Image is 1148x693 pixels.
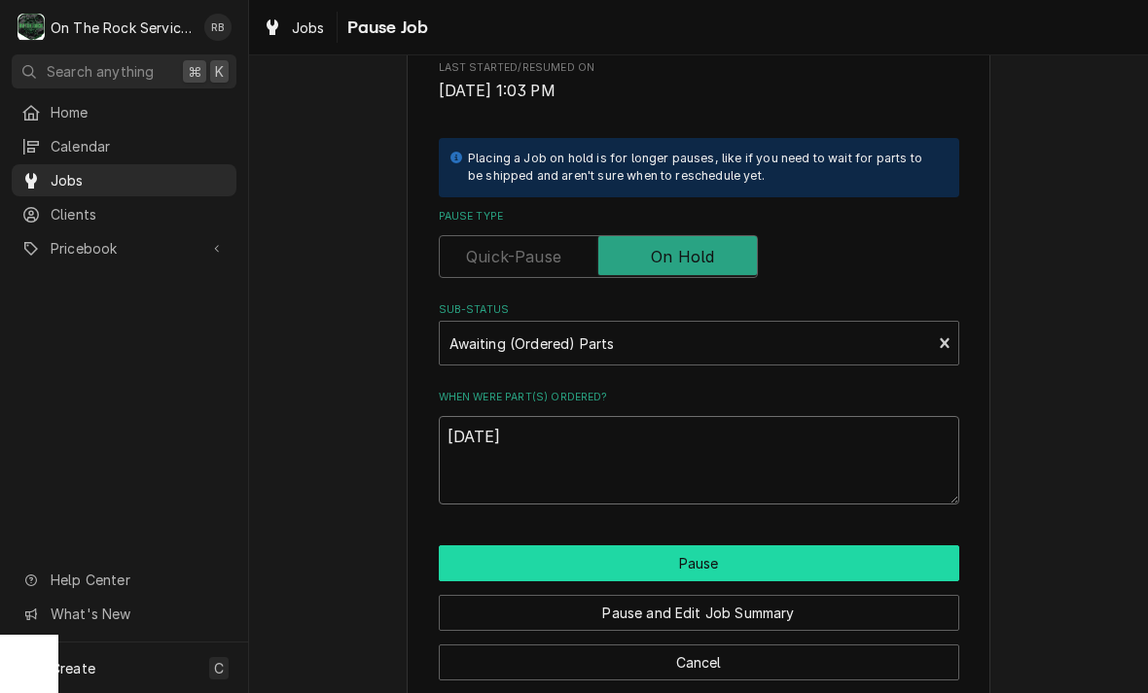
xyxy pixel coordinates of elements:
[12,164,236,196] a: Jobs
[468,150,940,186] div: Placing a Job on hold is for longer pauses, like if you need to wait for parts to be shipped and ...
[188,61,201,82] span: ⌘
[51,604,225,624] span: What's New
[439,644,959,680] button: Cancel
[12,598,236,630] a: Go to What's New
[439,545,959,581] button: Pause
[439,82,556,100] span: [DATE] 1:03 PM
[439,80,959,103] span: Last Started/Resumed On
[204,14,232,41] div: Ray Beals's Avatar
[439,581,959,631] div: Button Group Row
[12,130,236,162] a: Calendar
[12,54,236,88] button: Search anything⌘K
[439,545,959,680] div: Button Group
[51,170,227,191] span: Jobs
[439,60,959,76] span: Last Started/Resumed On
[51,570,225,590] span: Help Center
[51,136,227,156] span: Calendar
[439,545,959,581] div: Button Group Row
[51,17,194,38] div: On The Rock Services
[51,204,227,225] span: Clients
[292,17,325,38] span: Jobs
[18,14,45,41] div: O
[47,61,154,82] span: Search anything
[439,209,959,278] div: Pause Type
[51,102,227,122] span: Home
[214,658,224,678] span: C
[51,238,197,259] span: Pricebook
[18,14,45,41] div: On The Rock Services's Avatar
[439,631,959,680] div: Button Group Row
[439,390,959,405] label: When were part(s) ordered?
[439,209,959,225] label: Pause Type
[51,660,95,676] span: Create
[255,12,333,44] a: Jobs
[204,14,232,41] div: RB
[12,564,236,596] a: Go to Help Center
[439,60,959,102] div: Last Started/Resumed On
[12,232,236,264] a: Go to Pricebook
[439,416,959,504] textarea: [DATE]
[439,595,959,631] button: Pause and Edit Job Summary
[439,302,959,318] label: Sub-Status
[12,198,236,230] a: Clients
[439,302,959,365] div: Sub-Status
[439,390,959,504] div: When were part(s) ordered?
[215,61,224,82] span: K
[341,15,428,41] span: Pause Job
[12,96,236,128] a: Home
